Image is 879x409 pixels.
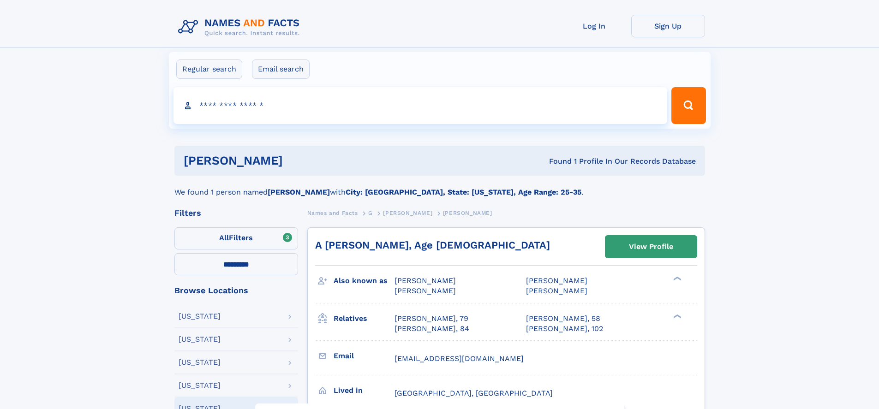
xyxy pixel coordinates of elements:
[184,155,416,166] h1: [PERSON_NAME]
[629,236,673,257] div: View Profile
[395,314,468,324] a: [PERSON_NAME], 79
[383,210,432,216] span: [PERSON_NAME]
[174,209,298,217] div: Filters
[526,286,587,295] span: [PERSON_NAME]
[179,359,221,366] div: [US_STATE]
[252,59,310,79] label: Email search
[526,314,600,324] a: [PERSON_NAME], 58
[526,324,603,334] a: [PERSON_NAME], 102
[174,15,307,40] img: Logo Names and Facts
[671,313,682,319] div: ❯
[174,176,705,198] div: We found 1 person named with .
[346,188,581,196] b: City: [GEOGRAPHIC_DATA], State: [US_STATE], Age Range: 25-35
[315,239,550,251] a: A [PERSON_NAME], Age [DEMOGRAPHIC_DATA]
[174,286,298,295] div: Browse Locations
[605,236,697,258] a: View Profile
[334,383,395,398] h3: Lived in
[334,348,395,364] h3: Email
[395,286,456,295] span: [PERSON_NAME]
[368,210,373,216] span: G
[395,276,456,285] span: [PERSON_NAME]
[173,87,668,124] input: search input
[631,15,705,37] a: Sign Up
[179,313,221,320] div: [US_STATE]
[176,59,242,79] label: Regular search
[174,227,298,249] label: Filters
[443,210,492,216] span: [PERSON_NAME]
[334,273,395,289] h3: Also known as
[557,15,631,37] a: Log In
[671,276,682,282] div: ❯
[395,324,469,334] a: [PERSON_NAME], 84
[368,207,373,219] a: G
[671,87,706,124] button: Search Button
[334,311,395,326] h3: Relatives
[416,156,696,166] div: Found 1 Profile In Our Records Database
[383,207,432,219] a: [PERSON_NAME]
[268,188,330,196] b: [PERSON_NAME]
[395,389,553,397] span: [GEOGRAPHIC_DATA], [GEOGRAPHIC_DATA]
[179,382,221,389] div: [US_STATE]
[395,354,524,363] span: [EMAIL_ADDRESS][DOMAIN_NAME]
[526,276,587,285] span: [PERSON_NAME]
[179,336,221,343] div: [US_STATE]
[307,207,358,219] a: Names and Facts
[219,233,229,242] span: All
